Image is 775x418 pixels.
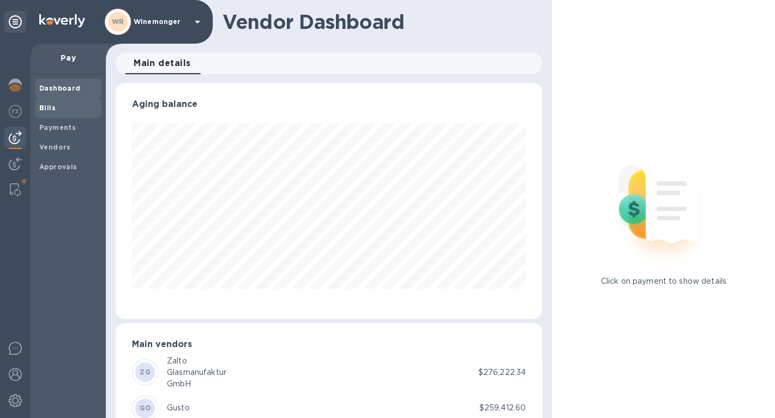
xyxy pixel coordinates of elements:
b: GO [140,404,151,412]
div: Gusto [167,402,190,414]
b: WR [112,17,124,26]
b: Approvals [39,163,77,171]
div: GmbH [167,378,226,390]
b: Dashboard [39,84,81,92]
p: Winemonger [134,18,188,26]
p: Click on payment to show details [600,276,726,287]
div: Glasmanufaktur [167,367,226,378]
img: Foreign exchange [9,105,22,118]
div: Zalto [167,355,226,367]
img: Logo [39,14,85,27]
p: $259,412.60 [479,402,526,414]
p: Pay [39,52,97,63]
b: ZG [140,368,151,376]
b: Bills [39,104,56,112]
b: Payments [39,123,76,132]
span: Main details [134,56,191,71]
p: $276,222.34 [478,367,526,378]
div: Unpin categories [4,11,26,33]
b: Vendors [39,143,71,151]
h1: Vendor Dashboard [223,10,534,33]
h3: Main vendors [132,339,526,350]
h3: Aging balance [132,99,526,110]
